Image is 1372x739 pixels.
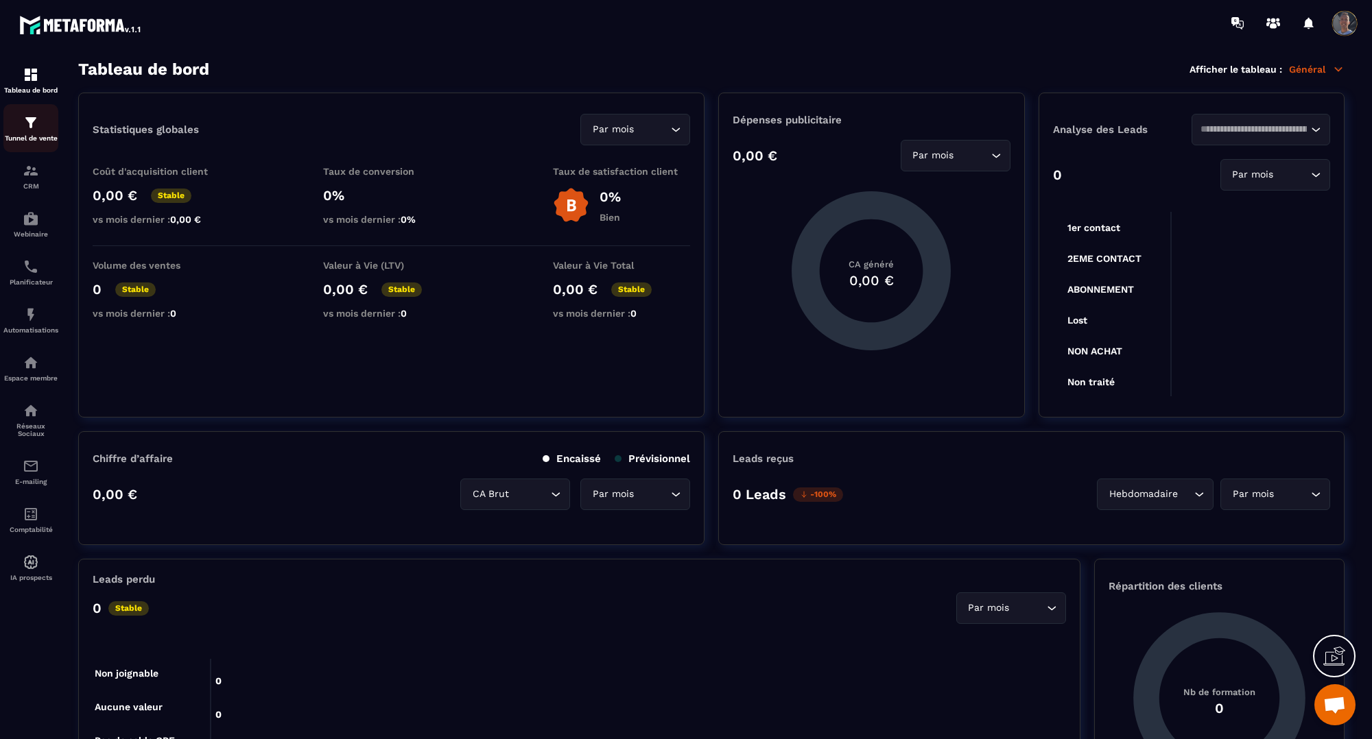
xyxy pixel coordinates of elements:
[1067,284,1134,295] tspan: ABONNEMENT
[93,281,102,298] p: 0
[1229,487,1277,502] span: Par mois
[1067,315,1087,326] tspan: Lost
[3,392,58,448] a: social-networksocial-networkRéseaux Sociaux
[95,701,163,712] tspan: Aucune valeur
[3,278,58,286] p: Planificateur
[1067,376,1115,387] tspan: Non traité
[957,148,988,163] input: Search for option
[23,402,39,419] img: social-network
[93,308,230,319] p: vs mois dernier :
[580,478,690,510] div: Search for option
[1097,478,1214,510] div: Search for option
[589,487,637,502] span: Par mois
[323,214,460,225] p: vs mois dernier :
[1220,159,1330,191] div: Search for option
[3,86,58,94] p: Tableau de bord
[23,258,39,275] img: scheduler
[580,114,690,145] div: Search for option
[56,80,67,90] img: tab_domain_overview_orange.svg
[323,166,460,177] p: Taux de conversion
[3,526,58,533] p: Comptabilité
[93,214,230,225] p: vs mois dernier :
[3,574,58,581] p: IA prospects
[19,12,143,37] img: logo
[3,152,58,200] a: formationformationCRM
[323,187,460,204] p: 0%
[1192,114,1330,145] div: Search for option
[3,296,58,344] a: automationsautomationsAutomatisations
[589,122,637,137] span: Par mois
[156,80,167,90] img: tab_keywords_by_traffic_grey.svg
[23,506,39,522] img: accountant
[3,104,58,152] a: formationformationTunnel de vente
[3,478,58,485] p: E-mailing
[512,487,547,502] input: Search for option
[3,448,58,496] a: emailemailE-mailing
[733,486,786,502] p: 0 Leads
[170,308,176,319] span: 0
[78,60,209,79] h3: Tableau de bord
[23,210,39,227] img: automations
[1106,487,1181,502] span: Hebdomadaire
[1067,253,1142,264] tspan: 2EME CONTACT
[1067,222,1120,233] tspan: 1er contact
[1229,167,1277,182] span: Par mois
[3,134,58,142] p: Tunnel de vente
[95,668,158,679] tspan: Non joignable
[3,496,58,544] a: accountantaccountantComptabilité
[543,452,601,465] p: Encaissé
[23,458,39,474] img: email
[1314,684,1356,725] a: Ouvrir le chat
[401,308,407,319] span: 0
[1013,601,1043,616] input: Search for option
[23,66,39,83] img: formation
[3,422,58,437] p: Réseaux Sociaux
[401,214,416,225] span: 0%
[71,81,106,90] div: Domaine
[956,592,1066,624] div: Search for option
[1109,580,1330,592] p: Répartition des clients
[910,148,957,163] span: Par mois
[23,306,39,323] img: automations
[93,166,230,177] p: Coût d'acquisition client
[1289,63,1345,75] p: Général
[1067,346,1122,356] tspan: NON ACHAT
[1200,122,1308,137] input: Search for option
[600,189,621,205] p: 0%
[3,230,58,238] p: Webinaire
[3,56,58,104] a: formationformationTableau de bord
[151,189,191,203] p: Stable
[23,354,39,371] img: automations
[793,487,843,502] p: -100%
[93,600,102,616] p: 0
[23,554,39,570] img: automations
[3,326,58,334] p: Automatisations
[115,282,156,297] p: Stable
[1277,167,1308,182] input: Search for option
[93,260,230,271] p: Volume des ventes
[23,162,39,179] img: formation
[93,123,199,136] p: Statistiques globales
[553,308,690,319] p: vs mois dernier :
[460,478,570,510] div: Search for option
[553,281,598,298] p: 0,00 €
[733,147,777,164] p: 0,00 €
[170,214,201,225] span: 0,00 €
[3,182,58,190] p: CRM
[22,36,33,47] img: website_grey.svg
[23,114,39,131] img: formation
[1220,478,1330,510] div: Search for option
[901,140,1010,171] div: Search for option
[171,81,210,90] div: Mots-clés
[3,248,58,296] a: schedulerschedulerPlanificateur
[323,308,460,319] p: vs mois dernier :
[733,452,794,465] p: Leads reçus
[323,281,368,298] p: 0,00 €
[637,122,667,137] input: Search for option
[22,22,33,33] img: logo_orange.svg
[553,260,690,271] p: Valeur à Vie Total
[1181,487,1191,502] input: Search for option
[3,200,58,248] a: automationsautomationsWebinaire
[3,344,58,392] a: automationsautomationsEspace membre
[1277,487,1308,502] input: Search for option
